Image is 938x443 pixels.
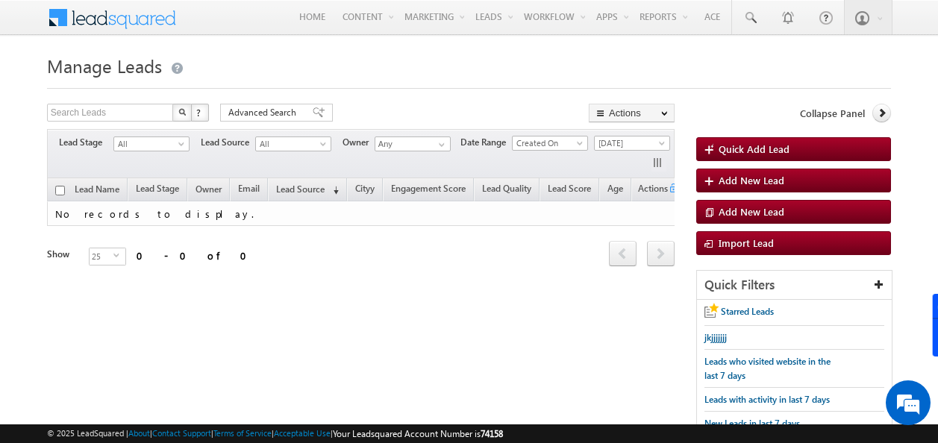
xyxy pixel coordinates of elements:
span: select [113,252,125,259]
span: 74158 [481,428,503,439]
a: next [647,242,675,266]
span: 25 [90,248,113,265]
span: Created On [513,136,584,150]
a: Lead Name [67,181,127,201]
td: No records to display. [47,201,684,226]
a: Acceptable Use [274,428,331,438]
span: Actions [632,180,668,200]
a: Lead Score [540,180,598,200]
input: Type to Search [375,136,451,151]
span: Engagement Score [391,183,466,194]
div: Quick Filters [697,271,892,300]
span: Date Range [460,136,512,149]
span: Lead Quality [482,183,531,194]
a: Show All Items [431,137,449,152]
button: Actions [589,104,675,122]
a: Engagement Score [384,180,473,200]
input: Check all records [55,186,65,195]
a: prev [609,242,637,266]
span: Owner [196,183,222,195]
span: (sorted descending) [327,184,339,196]
span: Starred Leads [721,306,774,317]
a: Cityy [348,180,382,200]
a: [DATE] [594,136,670,151]
span: jkjjjjjjj [704,332,727,343]
span: Add New Lead [719,174,784,186]
a: Lead Quality [475,180,539,200]
span: Collapse Panel [800,107,865,120]
a: Terms of Service [213,428,272,438]
span: All [256,137,327,151]
span: Lead Stage [59,136,113,149]
span: next [647,241,675,266]
div: 0 - 0 of 0 [137,247,256,264]
span: prev [609,241,637,266]
span: Owner [343,136,375,149]
span: © 2025 LeadSquared | | | | | [47,427,503,441]
span: All [114,137,185,151]
button: ? [191,104,209,122]
span: Lead Stage [136,183,179,194]
a: Email [231,180,267,200]
span: Lead Source [201,136,255,149]
span: Advanced Search [228,106,301,119]
a: All [255,136,331,151]
span: Lead Score [548,183,591,194]
img: Search [178,108,186,116]
span: Your Leadsquared Account Number is [333,428,503,439]
a: All [113,136,190,151]
span: Age [607,183,623,194]
span: Lead Source [276,183,325,195]
span: Add New Lead [719,205,784,218]
span: Quick Add Lead [719,142,790,155]
div: Show [47,248,77,261]
a: Lead Stage [128,180,187,200]
span: [DATE] [595,136,666,150]
span: Email [238,183,260,194]
a: Age [600,180,631,200]
span: Import Lead [719,236,774,249]
a: Lead Source (sorted descending) [269,180,346,200]
span: New Leads in last 7 days [704,418,800,429]
a: About [128,428,150,438]
span: Cityy [355,183,375,194]
span: Leads with activity in last 7 days [704,394,830,405]
span: Leads who visited website in the last 7 days [704,356,831,381]
span: ? [196,106,203,119]
span: Manage Leads [47,54,162,78]
a: Created On [512,136,588,151]
a: Contact Support [152,428,211,438]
